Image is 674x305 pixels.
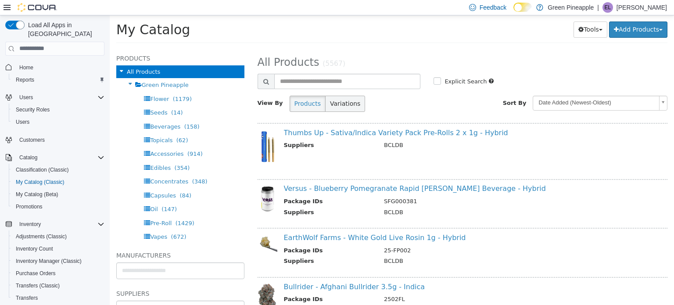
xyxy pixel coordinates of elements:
td: BCLDB [268,193,549,204]
label: Explicit Search [333,62,377,71]
a: Transfers [12,293,41,303]
span: Transfers (Classic) [12,280,104,291]
a: Security Roles [12,104,53,115]
small: (5567) [213,44,236,52]
a: Inventory Count [12,244,57,254]
th: Package IDs [174,231,268,242]
span: Oil [40,190,48,197]
span: Adjustments (Classic) [16,233,67,240]
button: Classification (Classic) [9,164,108,176]
span: Load All Apps in [GEOGRAPHIC_DATA] [25,21,104,38]
span: My Catalog [7,7,80,22]
button: Transfers [9,292,108,304]
a: Reports [12,75,38,85]
span: Green Pineapple [32,66,79,73]
span: Reports [16,76,34,83]
input: Dark Mode [513,3,532,12]
td: BCLDB [268,241,549,252]
span: Home [16,62,104,73]
span: Inventory Count [16,245,53,252]
span: Capsules [40,177,66,183]
span: Transfers (Classic) [16,282,60,289]
a: Thumbs Up - Sativa/Indica Variety Pack Pre-Rolls 2 x 1g - Hybrid [174,113,398,122]
p: [PERSON_NAME] [617,2,667,13]
button: Transfers (Classic) [9,280,108,292]
span: EL [605,2,611,13]
td: 25-FP002 [268,231,549,242]
span: Customers [19,136,45,144]
a: Inventory Manager (Classic) [12,256,85,266]
span: Inventory Count [12,244,104,254]
span: Classification (Classic) [12,165,104,175]
td: BCLDB [268,126,549,136]
span: Adjustments (Classic) [12,231,104,242]
button: Tools [464,6,498,22]
span: Promotions [16,203,43,210]
a: Home [16,62,37,73]
span: Date Added (Newest-Oldest) [423,81,546,94]
span: Users [12,117,104,127]
span: Catalog [19,154,37,161]
a: Adjustments (Classic) [12,231,70,242]
th: Suppliers [174,193,268,204]
a: Date Added (Newest-Oldest) [423,80,558,95]
button: Customers [2,133,108,146]
button: Catalog [2,151,108,164]
span: Users [16,92,104,103]
span: Concentrates [40,163,79,169]
button: Users [9,116,108,128]
span: (1429) [66,205,85,211]
td: 2502FL [268,280,549,291]
span: Sort By [393,84,417,91]
button: Adjustments (Classic) [9,230,108,243]
a: Transfers (Classic) [12,280,63,291]
span: (62) [67,122,79,128]
td: SFG000381 [268,182,549,193]
button: Promotions [9,201,108,213]
span: Transfers [16,294,38,301]
span: My Catalog (Classic) [16,179,65,186]
span: Promotions [12,201,104,212]
span: Security Roles [16,106,50,113]
span: (84) [70,177,82,183]
span: Classification (Classic) [16,166,69,173]
button: Add Products [499,6,558,22]
span: Users [16,118,29,126]
span: Feedback [480,3,506,12]
span: Purchase Orders [12,268,104,279]
button: Variations [215,80,255,97]
span: All Products [17,53,50,60]
span: Security Roles [12,104,104,115]
span: My Catalog (Classic) [12,177,104,187]
div: Eden Lafrentz [602,2,613,13]
span: (348) [82,163,98,169]
p: Green Pineapple [548,2,594,13]
a: My Catalog (Beta) [12,189,62,200]
span: All Products [148,41,210,53]
button: Security Roles [9,104,108,116]
button: Inventory [16,219,44,230]
span: Topicals [40,122,63,128]
span: (354) [65,149,80,156]
a: Classification (Classic) [12,165,72,175]
span: Edibles [40,149,61,156]
span: Home [19,64,33,71]
span: Inventory [19,221,41,228]
span: Inventory Manager (Classic) [16,258,82,265]
span: View By [148,84,173,91]
img: 150 [148,268,168,296]
span: Beverages [40,108,71,115]
a: Customers [16,135,48,145]
span: Reports [12,75,104,85]
button: Inventory [2,218,108,230]
span: Inventory [16,219,104,230]
span: Inventory Manager (Classic) [12,256,104,266]
button: Catalog [16,152,41,163]
span: Purchase Orders [16,270,56,277]
th: Suppliers [174,126,268,136]
a: Versus - Blueberry Pomegranate Rapid [PERSON_NAME] Beverage - Hybrid [174,169,436,177]
button: Purchase Orders [9,267,108,280]
span: Seeds [40,94,57,100]
th: Package IDs [174,182,268,193]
